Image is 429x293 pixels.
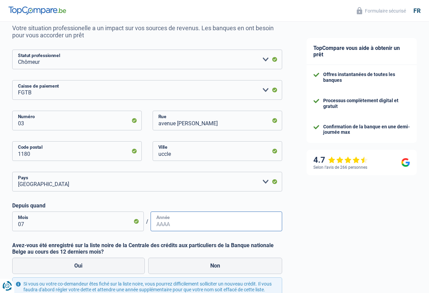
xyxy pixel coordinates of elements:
label: Non [148,258,282,274]
div: Confirmation de la banque en une demi-journée max [323,124,410,135]
img: TopCompare Logo [8,6,66,15]
label: Avez-vous été enregistré sur la liste noire de la Centrale des crédits aux particuliers de la Ban... [12,242,282,255]
input: MM [12,212,144,231]
label: Oui [12,258,145,274]
p: Votre situation professionelle a un impact sur vos sources de revenus. Les banques en ont besoin ... [12,24,282,39]
div: 4.7 [313,155,368,165]
div: Selon l’avis de 266 personnes [313,165,367,170]
div: Offres instantanées de toutes les banques [323,72,410,83]
button: Formulaire sécurisé [353,5,410,16]
span: / [144,218,151,225]
input: AAAA [151,212,282,231]
div: Processus complètement digital et gratuit [323,98,410,109]
div: TopCompare vous aide à obtenir un prêt [307,38,417,65]
label: Depuis quand [12,202,282,209]
div: fr [413,7,421,15]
